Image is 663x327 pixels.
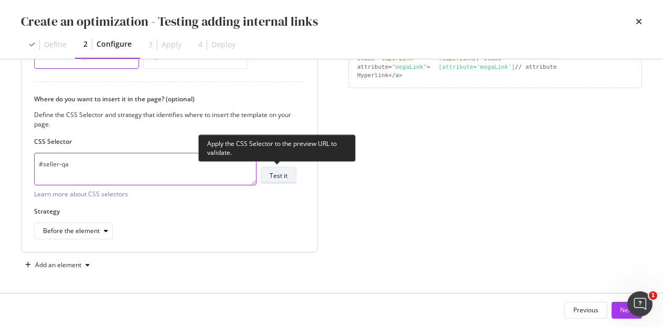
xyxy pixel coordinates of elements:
label: CSS Selector [34,137,296,146]
span: 1 [649,291,657,300]
iframe: Intercom live chat [627,291,653,317]
div: // attribute [439,63,633,71]
div: [attribute='megaLink'] [439,64,515,70]
div: Define the CSS Selector and strategy that identifies where to insert the template on your page. [34,110,296,128]
div: attribute= > [357,63,430,71]
div: Create an optimization - Testing adding internal links [21,13,318,30]
div: Deploy [211,39,236,50]
label: Strategy [34,207,296,216]
div: "megaLink" [392,64,426,70]
div: times [636,13,642,30]
div: Previous [573,305,598,314]
div: Combine HTML extracts and specific value for each URL [152,45,239,60]
div: Add an element [35,262,81,268]
div: Define [44,39,67,50]
button: Previous [564,302,607,319]
a: Learn more about CSS selectors [34,189,128,198]
button: Add an element [21,257,94,273]
div: Next [620,305,634,314]
label: Where do you want to insert it in the page? (optional) [34,94,296,103]
button: Test it [261,167,296,184]
button: Next [612,302,642,319]
div: Enter a specific value for each URL or upload a CSV file [43,45,130,60]
button: Before the element [34,223,113,239]
div: Before the element [43,228,100,234]
div: 3 [148,39,153,50]
div: Apply [162,39,181,50]
div: Hyperlink</a> [357,71,430,80]
div: Test it [270,171,287,180]
div: 4 [198,39,202,50]
div: Apply the CSS Selector to the preview URL to validate. [198,134,356,162]
textarea: #seller-qa [34,153,256,185]
div: 2 [83,39,88,49]
div: Configure [97,39,132,49]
